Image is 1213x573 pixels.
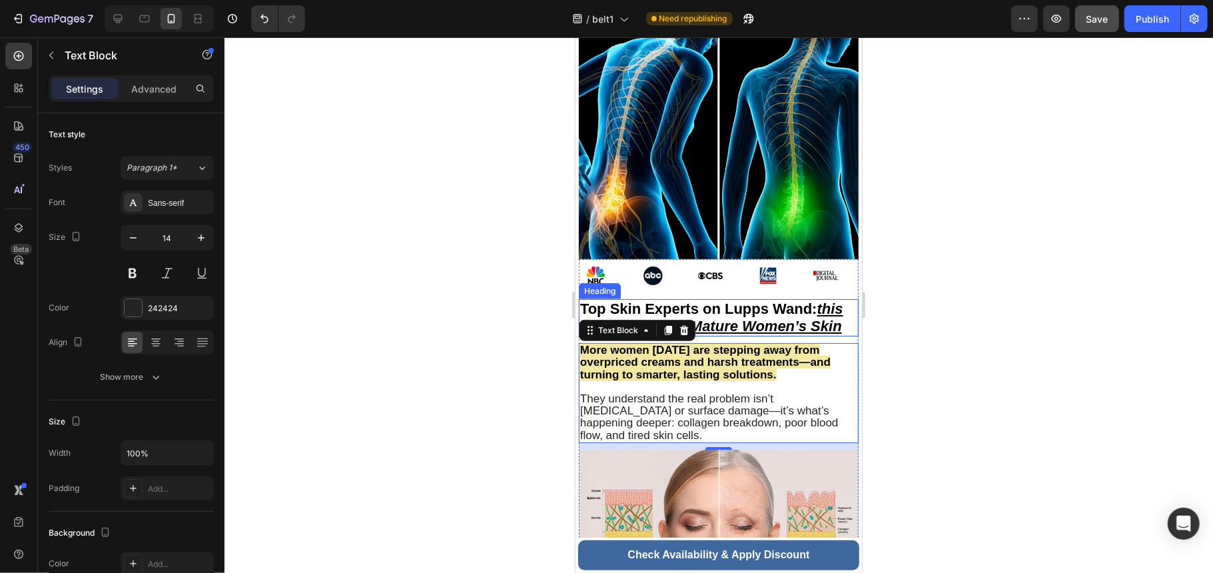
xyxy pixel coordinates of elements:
[5,5,99,32] button: 7
[5,263,268,297] u: this is the Future of Mature Women’s Skin
[3,222,283,255] img: image_demo.jpg
[13,142,32,153] div: 450
[10,244,32,255] div: Beta
[49,334,86,352] div: Align
[593,12,614,26] span: belt1
[251,5,305,32] div: Undo/Redo
[49,302,69,314] div: Color
[49,365,214,389] button: Show more
[49,129,85,141] div: Text style
[131,82,177,96] p: Advanced
[1075,5,1119,32] button: Save
[20,287,65,299] div: Text Block
[49,162,72,174] div: Styles
[66,82,103,96] p: Settings
[1124,5,1180,32] button: Publish
[121,156,214,180] button: Paragraph 1*
[121,441,213,465] input: Auto
[49,229,84,247] div: Size
[5,263,242,280] strong: Top Skin Experts on Lupps Wand:
[49,524,113,542] div: Background
[127,162,177,174] span: Paragraph 1*
[101,370,163,384] div: Show more
[1136,12,1169,26] div: Publish
[1168,508,1200,540] div: Open Intercom Messenger
[659,13,727,25] span: Need republishing
[3,503,284,533] a: Check Availability & Apply Discount
[6,248,43,260] div: Heading
[1086,13,1108,25] span: Save
[148,302,210,314] div: 242424
[49,447,71,459] div: Width
[87,11,93,27] p: 7
[49,197,65,209] div: Font
[5,306,255,343] strong: More women [DATE] are stepping away from overpriced creams and harsh treatments—and turning to sm...
[5,355,263,404] span: They understand the real problem isn’t [MEDICAL_DATA] or surface damage—it’s what’s happening dee...
[148,197,210,209] div: Sans-serif
[49,558,69,570] div: Color
[148,483,210,495] div: Add...
[148,558,210,570] div: Add...
[53,512,234,523] strong: Check Availability & Apply Discount
[49,413,84,431] div: Size
[49,482,79,494] div: Padding
[576,37,862,573] iframe: Design area
[65,47,178,63] p: Text Block
[587,12,590,26] span: /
